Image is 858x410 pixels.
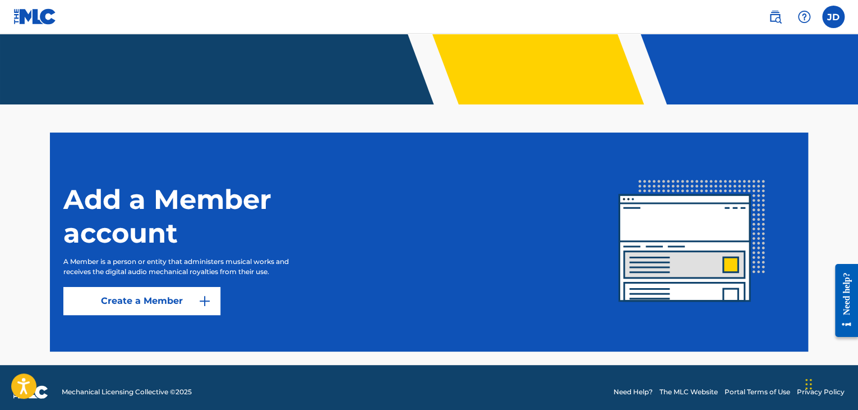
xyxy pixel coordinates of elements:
[613,387,653,397] a: Need Help?
[62,387,192,397] span: Mechanical Licensing Collective © 2025
[659,387,718,397] a: The MLC Website
[589,139,795,345] img: img
[793,6,815,28] div: Help
[63,287,220,315] a: Create a Member
[63,183,344,250] h1: Add a Member account
[805,367,812,401] div: Drag
[725,387,790,397] a: Portal Terms of Use
[13,8,57,25] img: MLC Logo
[768,10,782,24] img: search
[827,256,858,346] iframe: Resource Center
[764,6,786,28] a: Public Search
[797,387,845,397] a: Privacy Policy
[797,10,811,24] img: help
[198,294,211,308] img: 9d2ae6d4665cec9f34b9.svg
[822,6,845,28] div: User Menu
[63,257,311,277] p: A Member is a person or entity that administers musical works and receives the digital audio mech...
[802,356,858,410] iframe: Chat Widget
